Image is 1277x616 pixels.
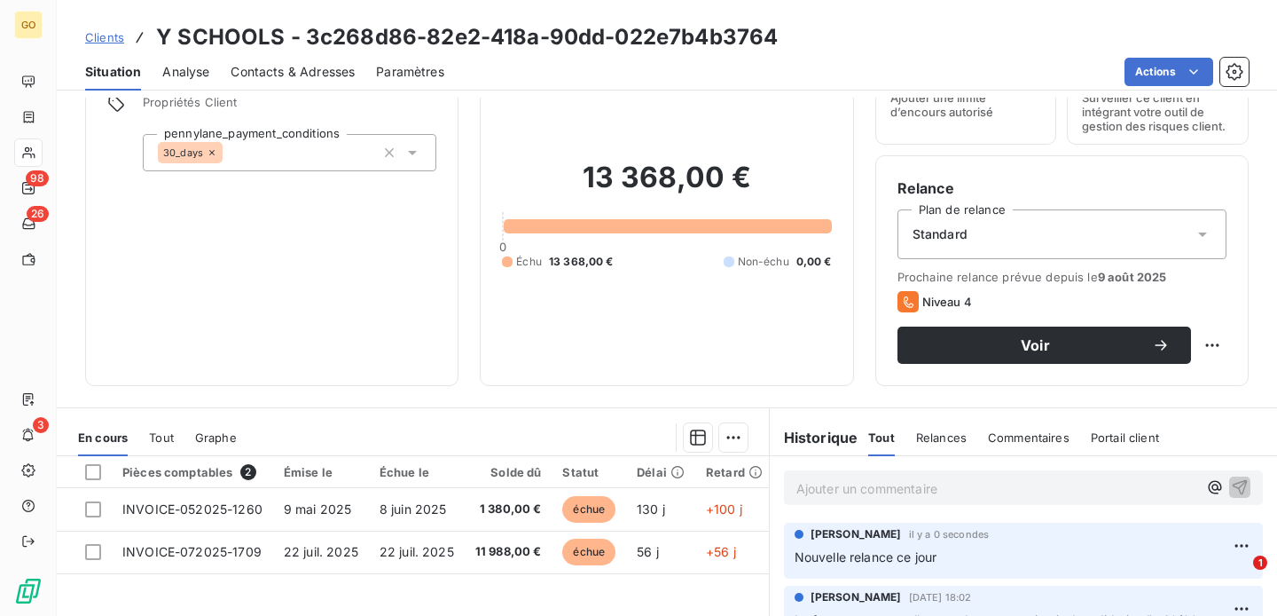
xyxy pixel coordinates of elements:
div: Solde dû [475,465,542,479]
span: INVOICE-052025-1260 [122,501,262,517]
span: [DATE] 18:02 [909,592,972,603]
span: 9 août 2025 [1098,270,1167,284]
span: Graphe [195,430,237,445]
span: Analyse [162,63,209,81]
div: Émise le [284,465,358,479]
div: GO [14,11,43,39]
span: 1 [1253,556,1267,570]
span: Prochaine relance prévue depuis le [897,270,1226,284]
button: Voir [897,327,1191,364]
span: Clients [85,30,124,44]
span: En cours [78,430,128,445]
span: Voir [919,338,1152,352]
span: Niveau 4 [922,295,972,309]
span: 30_days [163,147,203,158]
iframe: Intercom live chat [1217,556,1259,598]
h3: Y SCHOOLS - 3c268d86-82e2-418a-90dd-022e7b4b3764 [156,21,778,53]
button: Actions [1124,58,1213,86]
span: INVOICE-072025-1709 [122,544,262,559]
span: +100 j [706,501,742,517]
div: Statut [562,465,615,479]
span: 26 [27,206,49,222]
span: Tout [868,430,895,445]
div: Échue le [380,465,454,479]
img: Logo LeanPay [14,577,43,605]
span: Non-échu [738,254,789,270]
div: Retard [706,465,763,479]
span: il y a 0 secondes [909,529,990,540]
span: Contacts & Adresses [231,63,355,81]
span: 0,00 € [796,254,832,270]
span: Propriétés Client [143,95,436,120]
span: Nouvelle relance ce jour [795,549,937,565]
div: Délai [637,465,685,479]
span: Paramètres [376,63,444,81]
span: Tout [149,430,174,445]
h2: 13 368,00 € [502,160,831,213]
span: 0 [499,240,506,254]
span: 9 mai 2025 [284,501,352,517]
span: Échu [516,254,542,270]
span: 2 [240,464,256,480]
span: échue [562,539,615,565]
span: 130 j [637,501,665,517]
span: [PERSON_NAME] [811,526,902,542]
span: échue [562,496,615,523]
span: Commentaires [988,430,1069,445]
span: 22 juil. 2025 [380,544,454,559]
h6: Relance [897,178,1226,199]
span: 22 juil. 2025 [284,544,358,559]
span: 1 380,00 € [475,501,542,518]
span: +56 j [706,544,736,559]
a: Clients [85,28,124,46]
span: Relances [916,430,967,445]
span: 56 j [637,544,659,559]
span: Standard [913,225,968,243]
span: 3 [33,417,49,433]
span: Portail client [1091,430,1159,445]
span: Situation [85,63,141,81]
span: 98 [26,170,49,186]
h6: Historique [770,427,858,448]
span: 8 juin 2025 [380,501,447,517]
input: Ajouter une valeur [223,145,237,161]
span: 13 368,00 € [549,254,614,270]
span: 11 988,00 € [475,543,542,561]
span: [PERSON_NAME] [811,589,902,605]
span: Ajouter une limite d’encours autorisé [890,91,1042,119]
span: Surveiller ce client en intégrant votre outil de gestion des risques client. [1082,91,1234,133]
div: Pièces comptables [122,464,262,480]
